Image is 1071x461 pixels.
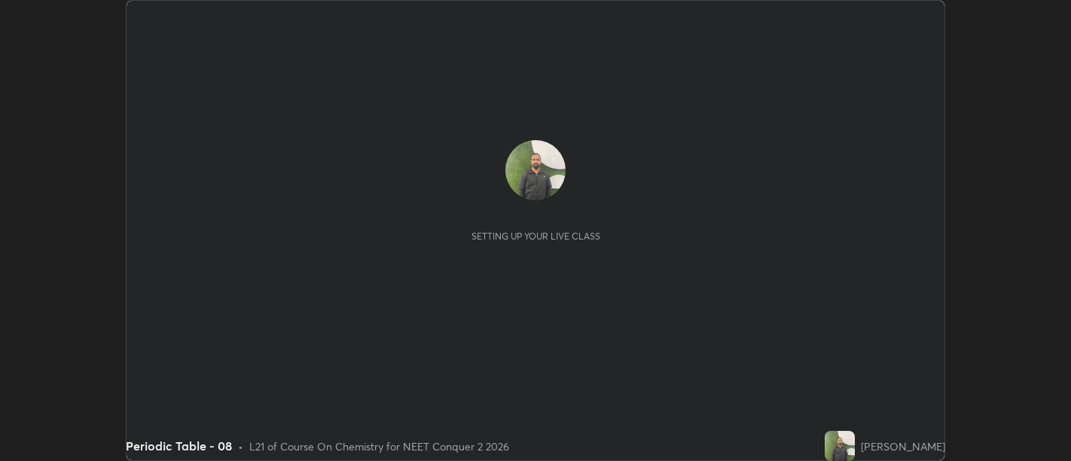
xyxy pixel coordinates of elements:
div: L21 of Course On Chemistry for NEET Conquer 2 2026 [249,438,509,454]
div: Setting up your live class [471,230,600,242]
div: Periodic Table - 08 [126,437,232,455]
div: • [238,438,243,454]
div: [PERSON_NAME] [861,438,945,454]
img: ac796851681f4a6fa234867955662471.jpg [825,431,855,461]
img: ac796851681f4a6fa234867955662471.jpg [505,140,566,200]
